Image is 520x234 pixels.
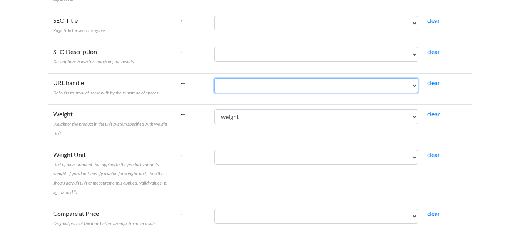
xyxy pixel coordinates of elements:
[53,209,157,227] label: Compare at Price
[53,78,159,97] label: URL handle
[53,59,134,64] span: Description shown for search engine results
[176,42,210,73] td: ←
[176,11,210,42] td: ←
[427,79,440,86] a: clear
[427,110,440,118] a: clear
[53,121,167,136] span: Weight of the product in the unit system specified with Weight Unit.
[427,17,440,24] a: clear
[427,48,440,55] a: clear
[427,151,440,158] a: clear
[53,150,171,196] label: Weight Unit
[53,27,106,33] span: Page title for search engines
[427,210,440,217] a: clear
[53,221,157,226] span: Original price of the item before an adjustment or a sale.
[53,162,167,195] span: Unit of measurement that applies to the product variant's weight. If you don't specify a value fo...
[176,145,210,204] td: ←
[482,195,511,225] iframe: Drift Widget Chat Controller
[176,104,210,145] td: ←
[53,90,159,96] span: Defaults to product name with hyphens instead of spaces
[53,16,106,34] label: SEO Title
[176,73,210,104] td: ←
[53,109,171,137] label: Weight
[53,47,134,66] label: SEO Description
